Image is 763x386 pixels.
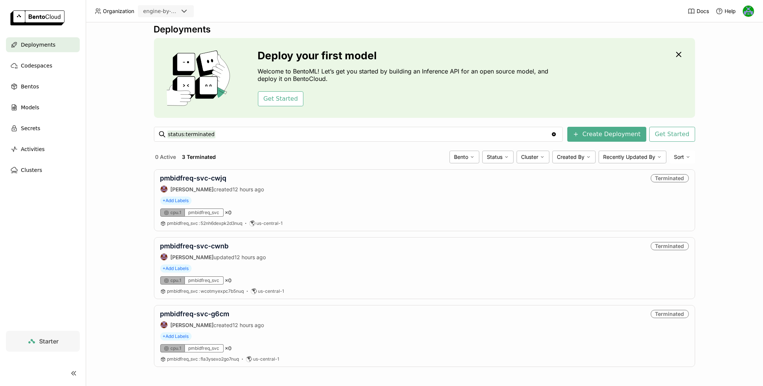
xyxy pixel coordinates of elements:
[181,152,218,162] button: 3 Terminated
[716,7,736,15] div: Help
[154,152,178,162] button: 0 Active
[167,220,243,226] a: pmbidfreq_svc:52nh6dexpk2d3nuq
[258,50,552,62] h3: Deploy your first model
[669,151,695,163] div: Sort
[185,344,224,352] div: pmbidfreq_svc
[199,288,200,294] span: :
[603,154,656,160] span: Recently Updated By
[688,7,709,15] a: Docs
[10,10,64,25] img: logo
[167,220,243,226] span: pmbidfreq_svc 52nh6dexpk2d3nuq
[225,209,232,216] span: × 0
[167,288,244,294] a: pmbidfreq_svc:wcotmyexpc7b5nuq
[567,127,646,142] button: Create Deployment
[557,154,585,160] span: Created By
[21,166,42,175] span: Clusters
[21,61,52,70] span: Codespaces
[233,322,264,328] span: 12 hours ago
[161,321,167,328] img: Martin Fejka
[651,242,689,250] div: Terminated
[225,345,232,352] span: × 0
[233,186,264,192] span: 12 hours ago
[21,82,39,91] span: Bentos
[171,345,182,351] span: cpu.1
[39,338,59,345] span: Starter
[21,124,40,133] span: Secrets
[674,154,684,160] span: Sort
[143,7,178,15] div: engine-by-moneylion
[171,254,214,260] strong: [PERSON_NAME]
[160,174,227,182] a: pmbidfreq-svc-cwjq
[167,356,239,362] span: pmbidfreq_svc fla3ysexo2go7nuq
[257,220,283,226] span: us-central-1
[160,197,192,205] span: +Add Labels
[161,186,167,192] img: Martin Fejka
[450,151,479,163] div: Bento
[487,154,503,160] span: Status
[6,79,80,94] a: Bentos
[6,100,80,115] a: Models
[167,288,244,294] span: pmbidfreq_svc wcotmyexpc7b5nuq
[171,322,214,328] strong: [PERSON_NAME]
[725,8,736,15] span: Help
[21,145,45,154] span: Activities
[21,103,39,112] span: Models
[743,6,754,17] img: Gerardo Santacruz
[6,163,80,178] a: Clusters
[258,91,304,106] button: Get Started
[160,264,192,273] span: +Add Labels
[21,40,56,49] span: Deployments
[160,50,240,106] img: cover onboarding
[160,321,264,329] div: created
[258,68,552,82] p: Welcome to BentoML! Let’s get you started by building an Inference API for an open source model, ...
[552,151,596,163] div: Created By
[160,310,230,318] a: pmbidfreq-svc-g6cm
[171,210,182,216] span: cpu.1
[651,310,689,318] div: Terminated
[171,277,182,283] span: cpu.1
[167,128,551,140] input: Search
[651,174,689,182] div: Terminated
[199,356,200,362] span: :
[551,131,557,137] svg: Clear value
[179,8,180,15] input: Selected engine-by-moneylion.
[6,331,80,352] a: Starter
[6,142,80,157] a: Activities
[185,208,224,217] div: pmbidfreq_svc
[235,254,266,260] span: 12 hours ago
[167,356,239,362] a: pmbidfreq_svc:fla3ysexo2go7nuq
[6,58,80,73] a: Codespaces
[103,8,134,15] span: Organization
[160,242,229,250] a: pmbidfreq-svc-cwnb
[160,253,266,261] div: updated
[6,121,80,136] a: Secrets
[160,332,192,341] span: +Add Labels
[599,151,666,163] div: Recently Updated By
[171,186,214,192] strong: [PERSON_NAME]
[225,277,232,284] span: × 0
[161,254,167,260] img: Martin Fejka
[199,220,200,226] span: :
[154,24,695,35] div: Deployments
[697,8,709,15] span: Docs
[160,185,264,193] div: created
[521,154,539,160] span: Cluster
[649,127,695,142] button: Get Started
[517,151,549,163] div: Cluster
[258,288,284,294] span: us-central-1
[253,356,280,362] span: us-central-1
[185,276,224,285] div: pmbidfreq_svc
[482,151,514,163] div: Status
[454,154,469,160] span: Bento
[6,37,80,52] a: Deployments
